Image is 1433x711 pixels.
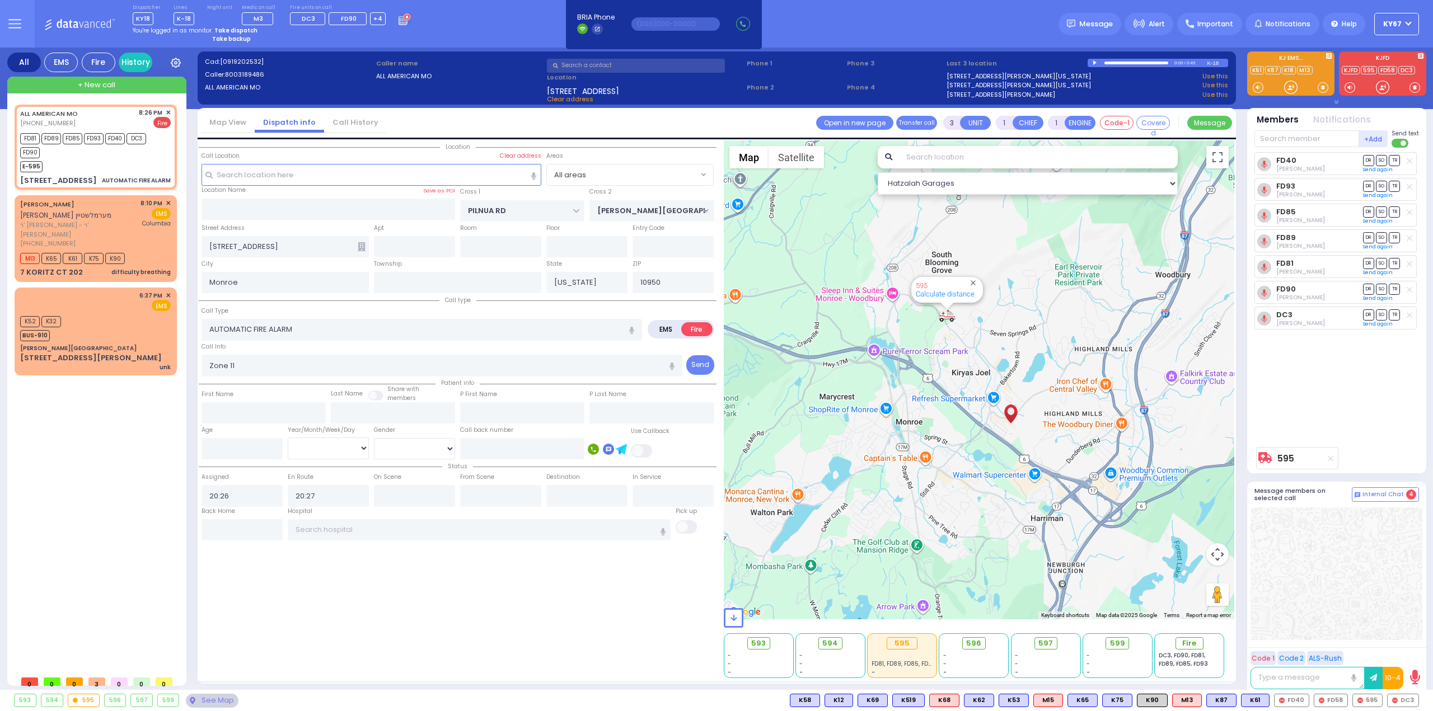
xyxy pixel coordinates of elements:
div: BLS [1241,694,1270,707]
div: DC3, FD90, FD81, FD89, FD85, FD93 [1159,651,1220,668]
a: Send again [1363,269,1393,276]
a: FD40 [1276,156,1296,164]
span: K-18 [174,12,194,25]
label: Turn off text [1392,138,1409,149]
a: 595 [1277,454,1294,463]
label: P Last Name [589,390,626,399]
a: K18 [1282,66,1296,74]
span: 0 [44,677,60,686]
a: FD93 [1276,182,1295,190]
span: Phone 4 [847,83,943,92]
span: SO [1376,258,1387,269]
span: BUS-910 [20,330,50,341]
img: red-radio-icon.svg [1357,698,1363,703]
a: [STREET_ADDRESS][PERSON_NAME][US_STATE] [947,81,1091,90]
a: FD81 [1276,259,1294,267]
span: 0 [111,677,128,686]
div: BLS [858,694,888,707]
a: Map View [201,117,255,128]
span: K32 [41,316,61,327]
span: - [728,660,731,668]
span: Clear address [547,95,593,103]
span: John Hesse [1276,293,1325,302]
span: 599 [1110,638,1125,649]
span: - [1087,660,1090,668]
a: 595 [916,281,928,290]
span: You're logged in as monitor. [133,26,213,35]
span: Message [1079,18,1113,30]
label: Last 3 location [947,59,1088,68]
div: 0:00 [1174,56,1184,69]
a: ALL AMERICAN MO [20,109,78,118]
div: K53 [999,694,1029,707]
span: Columbia [142,219,171,228]
div: K69 [858,694,888,707]
span: KY18 [133,12,153,25]
label: Township [374,260,402,269]
span: SO [1376,284,1387,294]
div: K58 [790,694,820,707]
span: EMS [152,300,171,311]
a: Send again [1363,192,1393,199]
span: TR [1389,155,1400,166]
button: Drag Pegman onto the map to open Street View [1206,583,1229,606]
span: K90 [105,253,125,264]
span: EMS [152,208,171,219]
button: Notifications [1313,114,1371,126]
span: DR [1363,181,1374,191]
span: SO [1376,181,1387,191]
div: K68 [929,694,959,707]
span: [PERSON_NAME] מערמלשטיין [20,210,111,220]
label: Call Type [202,307,228,316]
label: On Scene [374,473,401,482]
label: From Scene [460,473,494,482]
span: ✕ [166,199,171,208]
div: difficulty breathing [111,268,171,276]
input: Search member [1254,130,1359,147]
span: DC3 [127,133,146,144]
span: FD81, FD89, FD85, FD93, FD40, DC3, FD90 [872,660,984,668]
div: 594 [41,694,63,707]
a: DC3 [1398,66,1415,74]
span: Help [1342,19,1357,29]
a: History [119,53,152,72]
a: FD58 [1378,66,1397,74]
span: DR [1363,284,1374,294]
div: BLS [892,694,925,707]
span: K65 [41,253,61,264]
h5: Message members on selected call [1254,487,1352,502]
span: - [799,668,803,676]
div: ALS [1172,694,1202,707]
label: Gender [374,426,395,435]
button: 10-4 [1383,667,1403,689]
label: Hospital [288,507,312,516]
span: SO [1376,232,1387,243]
span: K61 [63,253,82,264]
a: FD89 [1276,233,1296,242]
label: EMS [650,322,682,336]
button: Covered [1136,116,1170,130]
span: 8003189486 [225,70,264,79]
button: Show street map [729,146,769,168]
span: Fire [1182,638,1196,649]
label: Lines [174,4,194,11]
span: M3 [254,14,263,23]
button: Show satellite imagery [769,146,824,168]
div: BLS [1067,694,1098,707]
span: FD81 [20,133,40,144]
label: Cad: [205,57,372,67]
button: ENGINE [1065,116,1095,130]
label: Street Address [202,224,245,233]
a: KJFD [1342,66,1360,74]
strong: Take backup [212,35,251,43]
span: Fire [153,117,171,128]
span: Location [440,143,476,151]
label: Apt [374,224,384,233]
span: Other building occupants [358,242,366,251]
div: EMS [44,53,78,72]
label: ALL AMERICAN MO [205,83,372,92]
label: Room [460,224,477,233]
span: All areas [554,169,586,181]
span: - [1087,651,1090,660]
span: 8:10 PM [141,199,162,208]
